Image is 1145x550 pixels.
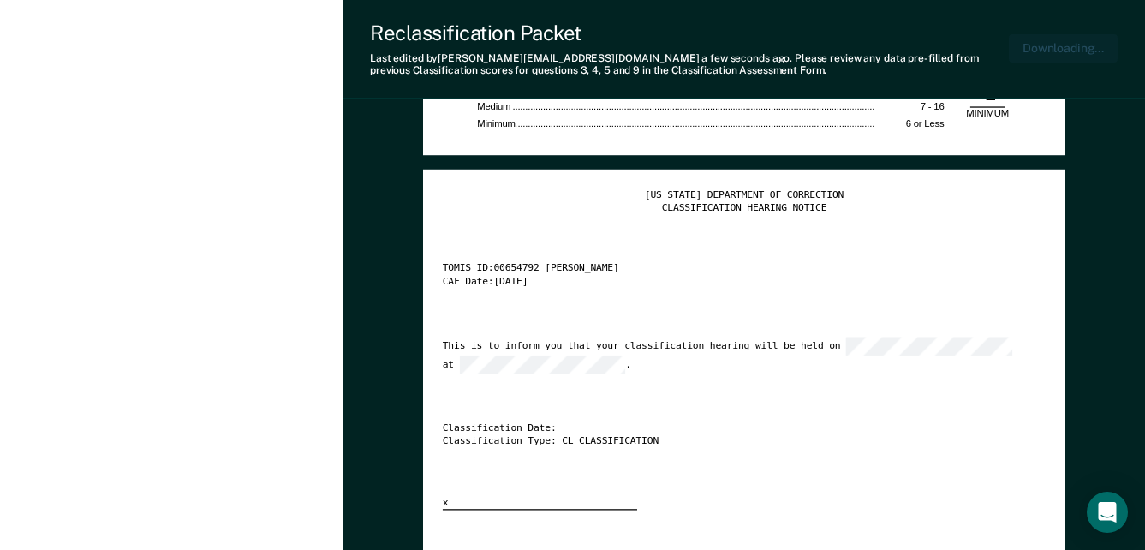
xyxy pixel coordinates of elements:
[701,52,790,64] span: a few seconds ago
[442,276,1015,289] div: CAF Date: [DATE]
[442,497,636,511] div: x
[874,101,944,114] div: 7 - 16
[477,101,512,112] span: Medium
[961,108,1013,121] div: MINIMUM
[442,337,1015,374] div: This is to inform you that your classification hearing will be held on at .
[442,188,1046,201] div: [US_STATE] DEPARTMENT OF CORRECTION
[442,263,1015,276] div: TOMIS ID: 00654792 [PERSON_NAME]
[370,52,1009,77] div: Last edited by [PERSON_NAME][EMAIL_ADDRESS][DOMAIN_NAME] . Please review any data pre-filled from...
[442,435,1015,448] div: Classification Type: CL CLASSIFICATION
[370,21,1009,45] div: Reclassification Packet
[1009,34,1118,63] button: Downloading...
[874,118,944,131] div: 6 or Less
[477,118,517,129] span: Minimum
[1087,492,1128,533] div: Open Intercom Messenger
[442,201,1046,214] div: CLASSIFICATION HEARING NOTICE
[442,422,1015,435] div: Classification Date:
